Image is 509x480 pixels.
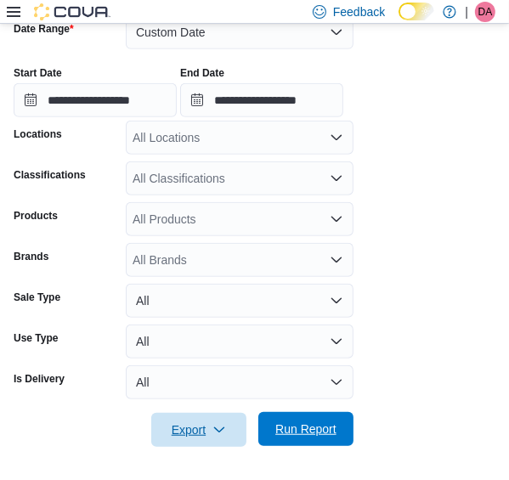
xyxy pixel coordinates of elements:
label: End Date [180,66,224,80]
input: Press the down key to open a popover containing a calendar. [180,83,343,117]
img: Cova [34,3,110,20]
button: Open list of options [330,131,343,144]
button: Export [151,413,246,447]
button: All [126,284,353,318]
span: Feedback [333,3,385,20]
p: | [465,2,468,22]
label: Use Type [14,331,58,345]
label: Is Delivery [14,372,65,386]
button: All [126,325,353,359]
input: Dark Mode [399,3,434,20]
label: Start Date [14,66,62,80]
div: Data Analyst [475,2,495,22]
span: DA [478,2,493,22]
span: Run Report [275,421,337,438]
label: Sale Type [14,291,60,304]
button: Open list of options [330,172,343,185]
button: Open list of options [330,212,343,226]
button: Open list of options [330,253,343,267]
input: Press the down key to open a popover containing a calendar. [14,83,177,117]
button: Custom Date [126,15,353,49]
label: Locations [14,127,62,141]
span: Dark Mode [399,20,399,21]
label: Products [14,209,58,223]
button: All [126,365,353,399]
button: Run Report [258,412,353,446]
label: Brands [14,250,48,263]
span: Export [161,413,236,447]
label: Classifications [14,168,86,182]
label: Date Range [14,22,74,36]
